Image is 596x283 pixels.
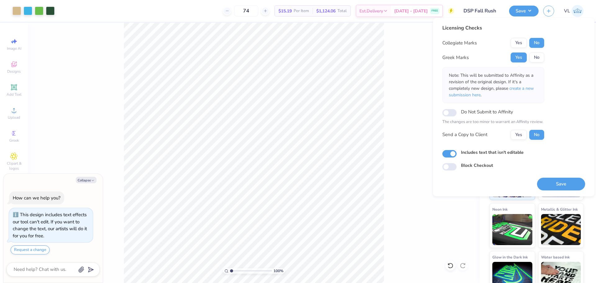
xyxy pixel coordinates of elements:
[359,8,383,14] span: Est. Delivery
[541,254,570,260] span: Water based Ink
[509,6,539,16] button: Save
[442,119,544,125] p: The changes are too minor to warrant an Affinity review.
[492,206,508,212] span: Neon Ink
[449,72,538,98] p: Note: This will be submitted to Affinity as a revision of the original design. If it's a complete...
[7,92,21,97] span: Add Text
[3,161,25,171] span: Clipart & logos
[11,245,50,254] button: Request a change
[529,52,544,62] button: No
[461,108,513,116] label: Do Not Submit to Affinity
[537,178,585,190] button: Save
[7,46,21,51] span: Image AI
[529,130,544,140] button: No
[442,24,544,32] div: Licensing Checks
[459,5,504,17] input: Untitled Design
[76,177,97,183] button: Collapse
[442,54,469,61] div: Greek Marks
[564,7,570,15] span: VL
[511,130,527,140] button: Yes
[13,212,87,239] div: This design includes text effects our tool can't edit. If you want to change the text, our artist...
[442,131,487,138] div: Send a Copy to Client
[541,214,581,245] img: Metallic & Glitter Ink
[511,38,527,48] button: Yes
[492,214,532,245] img: Neon Ink
[13,195,61,201] div: How can we help you?
[337,8,347,14] span: Total
[571,5,584,17] img: Vincent Lloyd Laurel
[8,115,20,120] span: Upload
[9,138,19,143] span: Greek
[461,149,524,156] label: Includes text that isn't editable
[278,8,292,14] span: $15.19
[234,5,258,16] input: – –
[461,162,493,169] label: Block Checkout
[442,39,477,47] div: Collegiate Marks
[294,8,309,14] span: Per Item
[511,52,527,62] button: Yes
[394,8,428,14] span: [DATE] - [DATE]
[541,206,578,212] span: Metallic & Glitter Ink
[431,9,438,13] span: FREE
[273,268,283,274] span: 100 %
[492,254,528,260] span: Glow in the Dark Ink
[7,69,21,74] span: Designs
[529,38,544,48] button: No
[316,8,336,14] span: $1,124.06
[564,5,584,17] a: VL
